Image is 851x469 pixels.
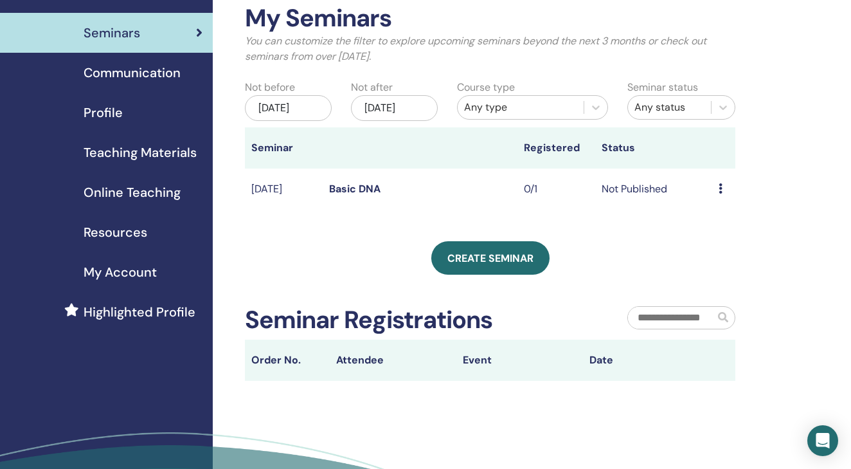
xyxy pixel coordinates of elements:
label: Not after [351,80,393,95]
th: Registered [517,127,595,169]
th: Order No. [245,340,330,381]
th: Status [595,127,712,169]
div: Open Intercom Messenger [807,425,838,456]
span: Teaching Materials [84,143,197,162]
span: Online Teaching [84,183,181,202]
div: Any type [464,100,577,115]
th: Seminar [245,127,323,169]
th: Attendee [330,340,456,381]
div: Any status [634,100,704,115]
span: Profile [84,103,123,122]
td: 0/1 [517,169,595,210]
span: Create seminar [447,252,533,265]
a: Create seminar [431,241,550,275]
label: Seminar status [627,80,698,95]
h2: Seminar Registrations [245,306,492,335]
p: You can customize the filter to explore upcoming seminars beyond the next 3 months or check out s... [245,33,735,64]
th: Date [583,340,710,381]
a: Basic DNA [329,182,381,196]
td: Not Published [595,169,712,210]
td: [DATE] [245,169,323,210]
div: [DATE] [351,95,438,121]
h2: My Seminars [245,4,735,33]
th: Event [456,340,583,381]
span: Seminars [84,23,140,42]
span: Communication [84,63,181,82]
span: Resources [84,223,147,242]
div: [DATE] [245,95,332,121]
label: Course type [457,80,515,95]
label: Not before [245,80,295,95]
span: My Account [84,262,157,282]
span: Highlighted Profile [84,302,195,322]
